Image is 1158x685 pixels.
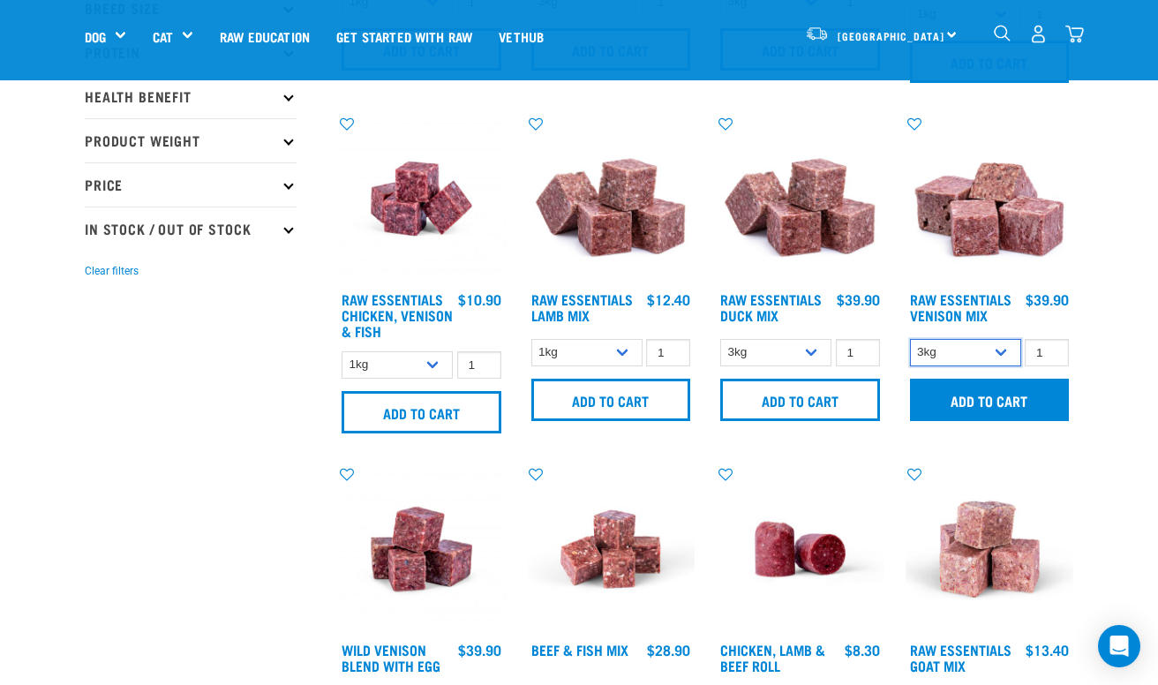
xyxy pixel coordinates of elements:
[323,1,485,72] a: Get started with Raw
[85,263,139,279] button: Clear filters
[845,642,880,658] div: $8.30
[1029,25,1048,43] img: user.png
[910,379,1070,421] input: Add to cart
[531,645,628,653] a: Beef & Fish Mix
[716,115,884,283] img: ?1041 RE Lamb Mix 01
[85,207,297,251] p: In Stock / Out Of Stock
[906,115,1074,283] img: 1113 RE Venison Mix 01
[720,379,880,421] input: Add to cart
[1026,642,1069,658] div: $13.40
[457,351,501,379] input: 1
[837,291,880,307] div: $39.90
[910,295,1011,319] a: Raw Essentials Venison Mix
[720,295,822,319] a: Raw Essentials Duck Mix
[1098,625,1140,667] div: Open Intercom Messenger
[85,26,106,47] a: Dog
[337,465,506,634] img: Venison Egg 1616
[836,339,880,366] input: 1
[458,291,501,307] div: $10.90
[153,26,173,47] a: Cat
[994,25,1011,41] img: home-icon-1@2x.png
[531,295,633,319] a: Raw Essentials Lamb Mix
[85,162,297,207] p: Price
[1025,339,1069,366] input: 1
[906,465,1074,634] img: Goat M Ix 38448
[647,642,690,658] div: $28.90
[646,339,690,366] input: 1
[1026,291,1069,307] div: $39.90
[342,645,440,669] a: Wild Venison Blend with Egg
[342,295,453,335] a: Raw Essentials Chicken, Venison & Fish
[337,115,506,283] img: Chicken Venison mix 1655
[716,465,884,634] img: Raw Essentials Chicken Lamb Beef Bulk Minced Raw Dog Food Roll Unwrapped
[531,379,691,421] input: Add to cart
[458,642,501,658] div: $39.90
[85,74,297,118] p: Health Benefit
[527,115,696,283] img: ?1041 RE Lamb Mix 01
[838,33,944,39] span: [GEOGRAPHIC_DATA]
[527,465,696,634] img: Beef Mackerel 1
[805,26,829,41] img: van-moving.png
[720,645,825,669] a: Chicken, Lamb & Beef Roll
[342,391,501,433] input: Add to cart
[85,118,297,162] p: Product Weight
[647,291,690,307] div: $12.40
[207,1,323,72] a: Raw Education
[910,645,1011,669] a: Raw Essentials Goat Mix
[1065,25,1084,43] img: home-icon@2x.png
[485,1,557,72] a: Vethub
